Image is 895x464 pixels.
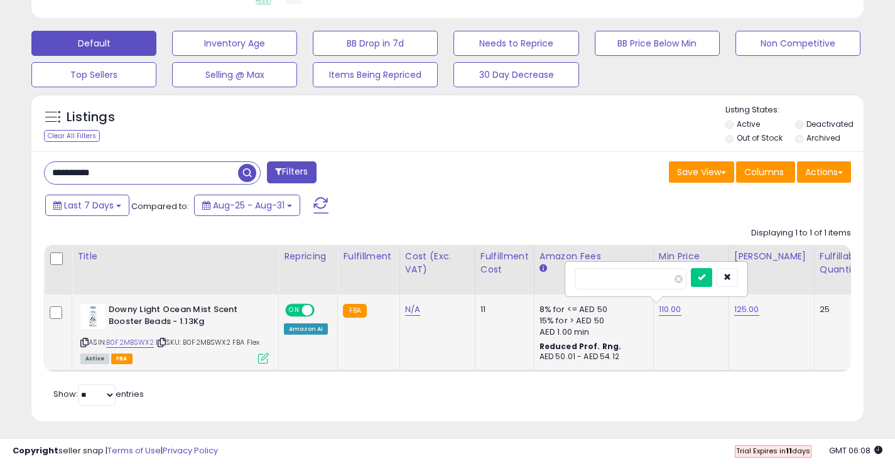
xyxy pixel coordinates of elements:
[737,132,783,143] label: Out of Stock
[480,250,529,276] div: Fulfillment Cost
[405,250,470,276] div: Cost (Exc. VAT)
[284,250,332,263] div: Repricing
[284,323,328,335] div: Amazon AI
[595,31,720,56] button: BB Price Below Min
[806,132,840,143] label: Archived
[313,31,438,56] button: BB Drop in 7d
[45,195,129,216] button: Last 7 Days
[735,31,860,56] button: Non Competitive
[453,62,578,87] button: 30 Day Decrease
[736,446,810,456] span: Trial Expires in days
[53,388,144,400] span: Show: entries
[286,305,302,316] span: ON
[77,250,273,263] div: Title
[213,199,285,212] span: Aug-25 - Aug-31
[540,341,622,352] b: Reduced Prof. Rng.
[405,303,420,316] a: N/A
[313,305,333,316] span: OFF
[736,161,795,183] button: Columns
[163,445,218,456] a: Privacy Policy
[13,445,58,456] strong: Copyright
[80,353,109,364] span: All listings currently available for purchase on Amazon
[44,130,100,142] div: Clear All Filters
[107,445,161,456] a: Terms of Use
[744,166,784,178] span: Columns
[31,31,156,56] button: Default
[172,31,297,56] button: Inventory Age
[194,195,300,216] button: Aug-25 - Aug-31
[659,250,724,263] div: Min Price
[453,31,578,56] button: Needs to Reprice
[172,62,297,87] button: Selling @ Max
[156,337,259,347] span: | SKU: B0F2MBSWX2 FBA Flex
[540,304,644,315] div: 8% for <= AED 50
[80,304,106,329] img: 31FoG4KVYEL._SL40_.jpg
[111,353,133,364] span: FBA
[31,62,156,87] button: Top Sellers
[267,161,316,183] button: Filters
[820,250,863,276] div: Fulfillable Quantity
[737,119,760,129] label: Active
[820,304,859,315] div: 25
[64,199,114,212] span: Last 7 Days
[540,263,547,274] small: Amazon Fees.
[80,304,269,362] div: ASIN:
[343,250,394,263] div: Fulfillment
[806,119,854,129] label: Deactivated
[725,104,864,116] p: Listing States:
[540,250,648,263] div: Amazon Fees
[480,304,524,315] div: 11
[797,161,851,183] button: Actions
[540,315,644,326] div: 15% for > AED 50
[786,446,792,456] b: 11
[343,304,366,318] small: FBA
[106,337,154,348] a: B0F2MBSWX2
[131,200,189,212] span: Compared to:
[751,227,851,239] div: Displaying 1 to 1 of 1 items
[540,326,644,338] div: AED 1.00 min
[734,303,759,316] a: 125.00
[109,304,261,330] b: Downy Light Ocean Mist Scent Booster Beads - 1.13Kg
[540,352,644,362] div: AED 50.01 - AED 54.12
[829,445,882,456] span: 2025-09-8 06:08 GMT
[669,161,734,183] button: Save View
[13,445,218,457] div: seller snap | |
[313,62,438,87] button: Items Being Repriced
[659,303,681,316] a: 110.00
[67,109,115,126] h5: Listings
[734,250,809,263] div: [PERSON_NAME]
